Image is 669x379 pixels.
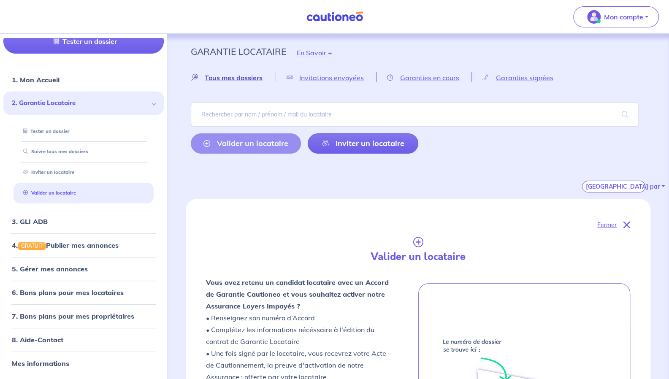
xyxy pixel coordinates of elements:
[587,10,601,24] img: illu_account_valid_menu.svg
[20,128,70,134] a: Tester un dossier
[400,73,459,82] span: Garanties en cours
[12,288,124,297] a: 6. Bons plans pour mes locataires
[573,6,659,27] button: illu_account_valid_menu.svgMon compte
[191,73,275,81] a: Tous mes dossiers
[3,284,164,301] div: 6. Bons plans pour mes locataires
[20,190,76,196] a: Valider un locataire
[12,359,69,368] a: Mes informations
[14,124,154,138] div: Tester un dossier
[3,308,164,325] div: 7. Bons plans pour mes propriétaires
[303,11,366,22] img: Cautioneo
[3,213,164,230] div: 3. GLI ADB
[12,98,149,108] span: 2. Garantie Locataire
[20,169,74,175] a: Inviter un locataire
[275,73,376,81] a: Invitations envoyées
[12,76,60,84] a: 1. Mon Accueil
[472,73,565,81] a: Garanties signées
[14,165,154,179] div: Inviter un locataire
[496,73,553,82] span: Garanties signées
[3,331,164,348] div: 8. Aide-Contact
[612,103,639,126] span: search
[12,336,63,344] a: 8. Aide-Contact
[597,219,617,230] p: Fermer
[604,12,643,22] p: Mon compte
[3,355,164,372] div: Mes informations
[205,73,263,82] span: Tous mes dossiers
[309,251,526,263] h4: Valider un locataire
[20,149,88,154] a: Suivre tous mes dossiers
[14,145,154,159] div: Suivre tous mes dossiers
[12,241,119,249] a: 4.GRATUITPublier mes annonces
[3,260,164,277] div: 5. Gérer mes annonces
[14,186,154,200] div: Valider un locataire
[3,29,164,54] a: Tester un dossier
[191,102,639,127] input: Rechercher par nom / prénom / mail du locataire
[376,73,471,81] a: Garanties en cours
[299,73,364,82] span: Invitations envoyées
[191,44,286,59] p: Garantie Locataire
[286,41,343,65] button: En Savoir +
[3,92,164,115] div: 2. Garantie Locataire
[206,278,389,310] strong: Vous avez retenu un candidat locataire avec un Accord de Garantie Cautioneo et vous souhaitez act...
[12,265,88,273] a: 5. Gérer mes annonces
[12,217,48,226] a: 3. GLI ADB
[3,71,164,88] div: 1. Mon Accueil
[3,237,164,254] div: 4.GRATUITPublier mes annonces
[308,133,418,154] a: Inviter un locataire
[582,181,645,192] button: [GEOGRAPHIC_DATA] par
[12,312,134,320] a: 7. Bons plans pour mes propriétaires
